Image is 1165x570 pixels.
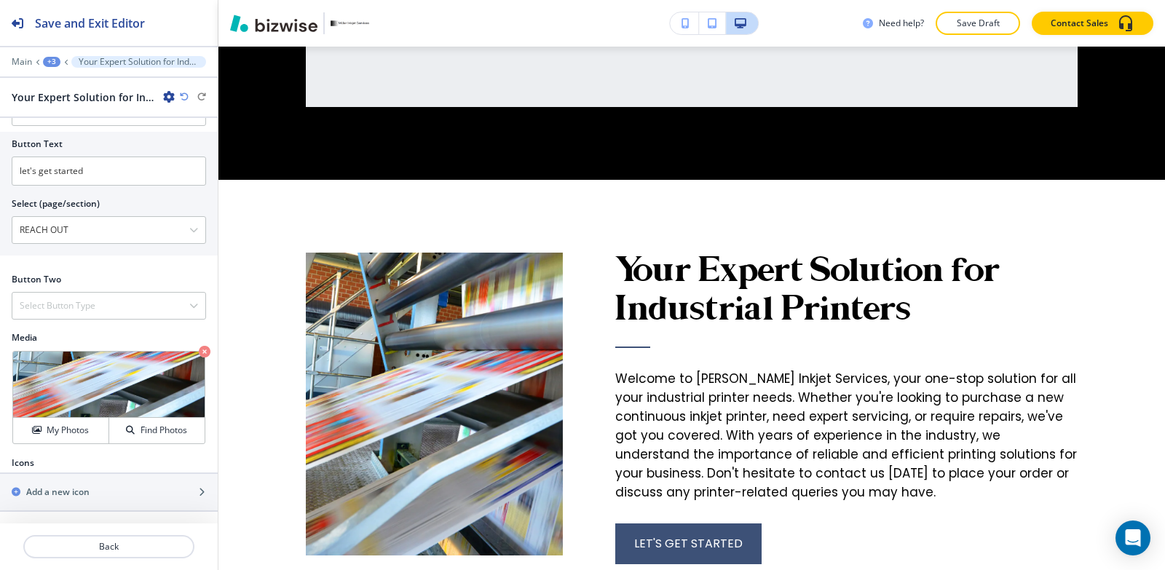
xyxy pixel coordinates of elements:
h4: My Photos [47,424,89,437]
button: Contact Sales [1032,12,1153,35]
p: Your Expert Solution for Industrial Printers [615,253,1078,330]
button: Your Expert Solution for Industrial Printers [71,56,206,68]
h2: Button Two [12,273,61,286]
button: +3 [43,57,60,67]
p: Your Expert Solution for Industrial Printers [79,57,199,67]
h2: Icons [12,456,34,470]
div: My PhotosFind Photos [12,350,206,445]
p: Back [25,540,193,553]
span: let's get started [634,535,743,553]
button: Main [12,57,32,67]
button: Back [23,535,194,558]
h4: Select Button Type [20,299,95,312]
h2: Save and Exit Editor [35,15,145,32]
button: Save Draft [936,12,1020,35]
img: 2992bc83341ba752b53eb1ec8b5615ff.webp [306,253,563,555]
input: Manual Input [12,218,189,242]
h2: Media [12,331,206,344]
p: Contact Sales [1051,17,1108,30]
button: let's get started [615,523,762,564]
p: Welcome to [PERSON_NAME] Inkjet Services, your one-stop solution for all your industrial printer ... [615,369,1078,502]
div: Open Intercom Messenger [1115,520,1150,555]
h3: Need help? [879,17,924,30]
img: Your Logo [331,20,370,27]
h2: Select (page/section) [12,197,100,210]
h2: Button Text [12,138,63,151]
button: Find Photos [109,418,205,443]
h4: Find Photos [141,424,187,437]
button: My Photos [13,418,109,443]
p: Save Draft [955,17,1001,30]
img: Bizwise Logo [230,15,317,32]
h2: Add a new icon [26,486,90,499]
h2: Your Expert Solution for Industrial Printers [12,90,157,105]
